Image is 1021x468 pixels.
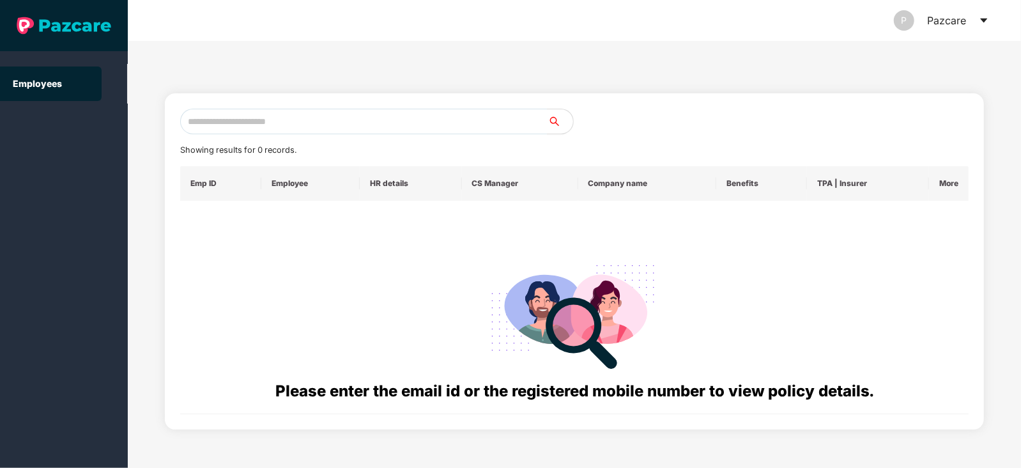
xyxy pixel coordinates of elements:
th: HR details [360,166,462,201]
span: Showing results for 0 records. [180,145,296,155]
th: Emp ID [180,166,261,201]
span: search [547,116,573,127]
a: Employees [13,78,62,89]
button: search [547,109,574,134]
th: CS Manager [462,166,578,201]
img: svg+xml;base64,PHN2ZyB4bWxucz0iaHR0cDovL3d3dy53My5vcmcvMjAwMC9zdmciIHdpZHRoPSIyODgiIGhlaWdodD0iMj... [482,249,666,379]
th: More [929,166,969,201]
th: Benefits [716,166,807,201]
span: P [902,10,907,31]
th: TPA | Insurer [807,166,929,201]
span: caret-down [979,15,989,26]
th: Company name [578,166,717,201]
th: Employee [261,166,360,201]
span: Please enter the email id or the registered mobile number to view policy details. [275,382,874,400]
